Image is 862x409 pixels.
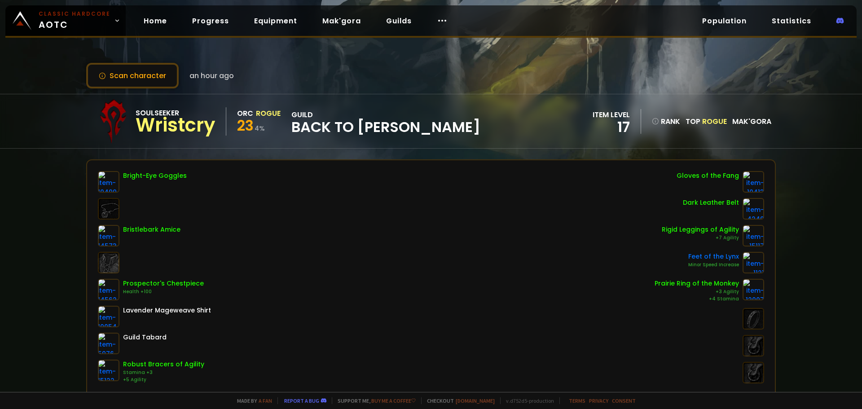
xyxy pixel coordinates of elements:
small: Classic Hardcore [39,10,110,18]
div: Robust Bracers of Agility [123,360,204,369]
div: Stamina +3 [123,369,204,376]
img: item-5976 [98,333,119,354]
div: Bright-Eye Goggles [123,171,187,180]
div: Soulseeker [136,107,215,119]
div: +4 Stamina [655,295,739,303]
a: Statistics [765,12,818,30]
div: Gloves of the Fang [677,171,739,180]
img: item-1121 [743,252,764,273]
a: Terms [569,397,585,404]
div: +3 Agility [655,288,739,295]
button: Scan character [86,63,179,88]
a: Consent [612,397,636,404]
div: +7 Agility [662,234,739,242]
span: v. d752d5 - production [500,397,554,404]
div: Minor Speed Increase [688,261,739,268]
span: Checkout [421,397,495,404]
div: Prospector's Chestpiece [123,279,204,288]
span: Back to [PERSON_NAME] [291,120,480,134]
div: Feet of the Lynx [688,252,739,261]
a: Population [695,12,754,30]
div: Rigid Leggings of Agility [662,225,739,234]
img: item-15122 [98,360,119,381]
div: rank [652,116,680,127]
a: Guilds [379,12,419,30]
a: a fan [259,397,272,404]
span: Support me, [332,397,416,404]
span: an hour ago [189,70,234,81]
a: Privacy [589,397,608,404]
a: Home [136,12,174,30]
div: Bristlebark Amice [123,225,180,234]
img: item-14562 [98,279,119,300]
div: 17 [593,120,630,134]
div: Guild Tabard [123,333,167,342]
a: Report a bug [284,397,319,404]
span: AOTC [39,10,110,31]
div: Health +100 [123,288,204,295]
img: item-10413 [743,171,764,193]
img: item-10499 [98,171,119,193]
a: Progress [185,12,236,30]
a: Equipment [247,12,304,30]
span: 23 [237,115,254,136]
span: Rogue [702,116,727,127]
div: Mak'gora [732,116,771,127]
img: item-14573 [98,225,119,246]
img: item-12007 [743,279,764,300]
div: Prairie Ring of the Monkey [655,279,739,288]
a: Classic HardcoreAOTC [5,5,126,36]
span: Made by [232,397,272,404]
div: Top [686,116,727,127]
div: Rogue [256,108,281,119]
a: [DOMAIN_NAME] [456,397,495,404]
div: Lavender Mageweave Shirt [123,306,211,315]
a: Mak'gora [315,12,368,30]
img: item-15117 [743,225,764,246]
img: item-10054 [98,306,119,327]
div: +5 Agility [123,376,204,383]
img: item-4249 [743,198,764,220]
div: guild [291,109,480,134]
div: Wristcry [136,119,215,132]
small: 4 % [255,124,265,133]
div: Dark Leather Belt [683,198,739,207]
div: Orc [237,108,253,119]
a: Buy me a coffee [371,397,416,404]
div: item level [593,109,630,120]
